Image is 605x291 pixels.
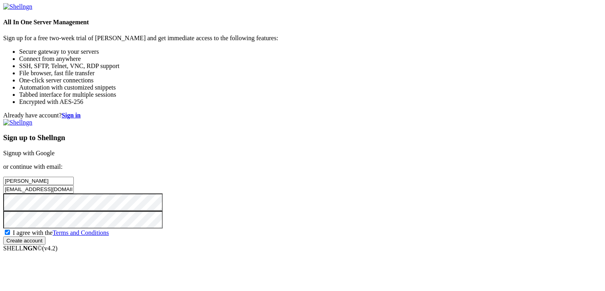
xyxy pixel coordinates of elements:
[3,185,74,193] input: Email address
[3,133,602,142] h3: Sign up to Shellngn
[19,91,602,98] li: Tabbed interface for multiple sessions
[19,70,602,77] li: File browser, fast file transfer
[19,77,602,84] li: One-click server connections
[13,229,109,236] span: I agree with the
[3,245,57,252] span: SHELL ©
[3,3,32,10] img: Shellngn
[19,48,602,55] li: Secure gateway to your servers
[19,62,602,70] li: SSH, SFTP, Telnet, VNC, RDP support
[3,236,45,245] input: Create account
[3,177,74,185] input: Full name
[19,55,602,62] li: Connect from anywhere
[62,112,81,119] a: Sign in
[3,163,602,170] p: or continue with email:
[23,245,37,252] b: NGN
[19,98,602,105] li: Encrypted with AES-256
[42,245,58,252] span: 4.2.0
[3,119,32,126] img: Shellngn
[5,230,10,235] input: I agree with theTerms and Conditions
[3,35,602,42] p: Sign up for a free two-week trial of [PERSON_NAME] and get immediate access to the following feat...
[3,112,602,119] div: Already have account?
[3,19,602,26] h4: All In One Server Management
[53,229,109,236] a: Terms and Conditions
[19,84,602,91] li: Automation with customized snippets
[3,150,55,156] a: Signup with Google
